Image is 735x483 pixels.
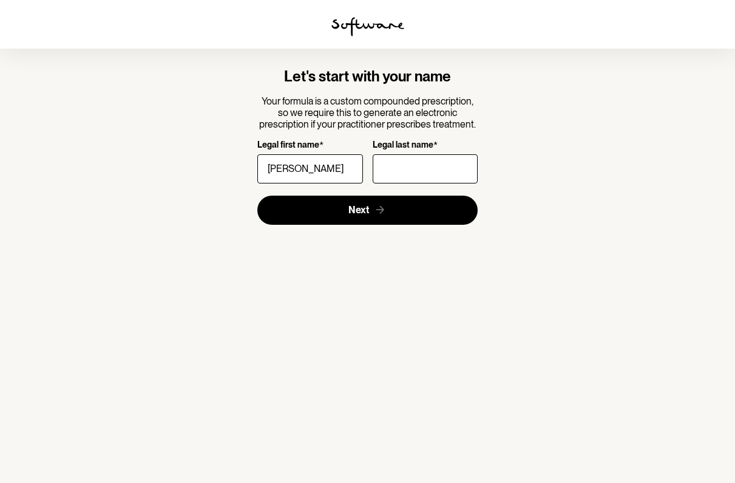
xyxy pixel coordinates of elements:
span: Next [348,204,369,216]
p: Legal last name [373,140,433,151]
button: Next [257,196,478,225]
p: Legal first name [257,140,319,151]
img: software logo [331,17,404,36]
h4: Let's start with your name [257,68,478,86]
p: Your formula is a custom compounded prescription, so we require this to generate an electronic pr... [257,95,478,131]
